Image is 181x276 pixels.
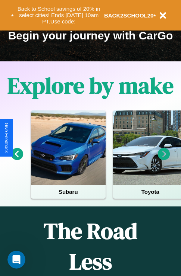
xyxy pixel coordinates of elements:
[14,4,104,27] button: Back to School savings of 20% in select cities! Ends [DATE] 10am PT.Use code:
[31,185,106,199] h4: Subaru
[104,12,154,19] b: BACK2SCHOOL20
[7,70,174,101] h1: Explore by make
[7,251,25,269] iframe: Intercom live chat
[4,123,9,153] div: Give Feedback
